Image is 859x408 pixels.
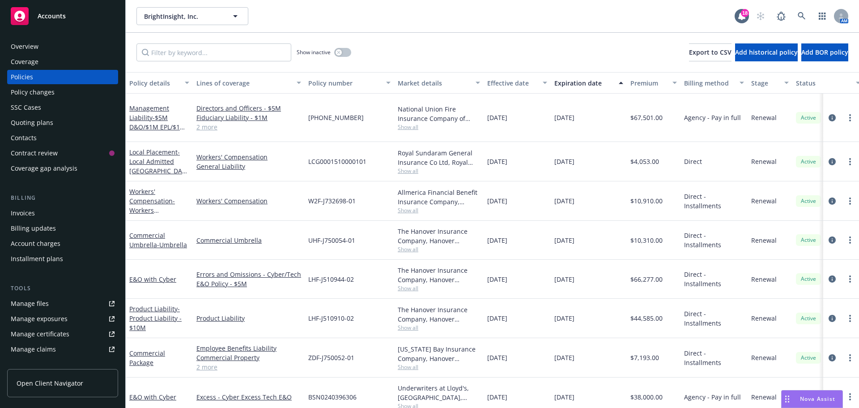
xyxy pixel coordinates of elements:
[630,78,667,88] div: Premium
[157,241,187,249] span: - Umbrella
[487,353,507,362] span: [DATE]
[799,114,817,122] span: Active
[7,312,118,326] a: Manage exposures
[689,48,731,56] span: Export to CSV
[7,161,118,176] a: Coverage gap analysis
[196,270,301,288] a: Errors and Omissions - Cyber/Tech E&O Policy - $5M
[801,43,848,61] button: Add BOR policy
[308,314,354,323] span: LHF-J510910-02
[684,270,744,288] span: Direct - Installments
[126,72,193,94] button: Policy details
[308,353,354,362] span: ZDF-J750052-01
[11,221,56,236] div: Billing updates
[799,354,817,362] span: Active
[7,39,118,54] a: Overview
[398,305,480,324] div: The Hanover Insurance Company, Hanover Insurance Group
[796,78,850,88] div: Status
[11,39,38,54] div: Overview
[308,113,364,122] span: [PHONE_NUMBER]
[398,104,480,123] div: National Union Fire Insurance Company of [GEOGRAPHIC_DATA], [GEOGRAPHIC_DATA], AIG
[7,70,118,84] a: Policies
[751,275,777,284] span: Renewal
[845,235,855,245] a: more
[827,156,838,167] a: circleInformation
[196,362,301,372] a: 2 more
[398,245,480,253] span: Show all
[196,353,301,362] a: Commercial Property
[196,162,301,171] a: General Liability
[751,78,779,88] div: Stage
[735,48,798,56] span: Add historical policy
[630,392,663,402] span: $38,000.00
[684,231,744,249] span: Direct - Installments
[398,284,480,292] span: Show all
[11,85,55,99] div: Policy changes
[196,344,301,353] a: Employee Benefits Liability
[827,352,838,363] a: circleInformation
[554,275,574,284] span: [DATE]
[7,252,118,266] a: Installment plans
[751,196,777,206] span: Renewal
[398,363,480,371] span: Show all
[7,327,118,341] a: Manage certificates
[398,206,480,214] span: Show all
[196,392,301,402] a: Excess - Cyber Excess Tech E&O
[487,275,507,284] span: [DATE]
[684,392,741,402] span: Agency - Pay in full
[129,113,186,141] span: - $5M D&O/$1M EPL/$1M FID/$1M Crime
[196,103,301,113] a: Directors and Officers - $5M
[196,236,301,245] a: Commercial Umbrella
[630,196,663,206] span: $10,910.00
[305,72,394,94] button: Policy number
[813,7,831,25] a: Switch app
[129,349,165,367] a: Commercial Package
[129,104,186,141] a: Management Liability
[144,12,221,21] span: BrightInsight, Inc.
[7,206,118,220] a: Invoices
[487,113,507,122] span: [DATE]
[129,148,187,194] span: - Local Admitted [GEOGRAPHIC_DATA] Policies - GL & WC
[129,275,176,283] a: E&O with Cyber
[398,227,480,245] div: The Hanover Insurance Company, Hanover Insurance Group
[7,193,118,202] div: Billing
[11,131,37,145] div: Contacts
[196,196,301,206] a: Workers' Compensation
[748,72,792,94] button: Stage
[196,152,301,162] a: Workers' Compensation
[554,392,574,402] span: [DATE]
[752,7,770,25] a: Start snowing
[398,188,480,206] div: Allmerica Financial Benefit Insurance Company, Hanover Insurance Group
[394,72,484,94] button: Market details
[398,383,480,402] div: Underwriters at Lloyd's, [GEOGRAPHIC_DATA], [PERSON_NAME] of London, CFC Underwriting, Amwins
[554,196,574,206] span: [DATE]
[11,206,35,220] div: Invoices
[7,4,118,29] a: Accounts
[7,131,118,145] a: Contacts
[551,72,627,94] button: Expiration date
[7,146,118,160] a: Contract review
[129,393,176,401] a: E&O with Cyber
[801,48,848,56] span: Add BOR policy
[11,327,69,341] div: Manage certificates
[7,100,118,115] a: SSC Cases
[751,314,777,323] span: Renewal
[196,122,301,132] a: 2 more
[827,112,838,123] a: circleInformation
[17,378,83,388] span: Open Client Navigator
[129,231,187,249] a: Commercial Umbrella
[7,357,118,372] a: Manage BORs
[7,342,118,356] a: Manage claims
[487,157,507,166] span: [DATE]
[630,236,663,245] span: $10,310.00
[7,221,118,236] a: Billing updates
[487,196,507,206] span: [DATE]
[735,43,798,61] button: Add historical policy
[554,353,574,362] span: [DATE]
[129,187,175,224] a: Workers' Compensation
[308,157,366,166] span: LCG0001510000101
[827,196,838,206] a: circleInformation
[398,266,480,284] div: The Hanover Insurance Company, Hanover Insurance Group
[11,236,60,251] div: Account charges
[630,157,659,166] span: $4,053.00
[136,43,291,61] input: Filter by keyword...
